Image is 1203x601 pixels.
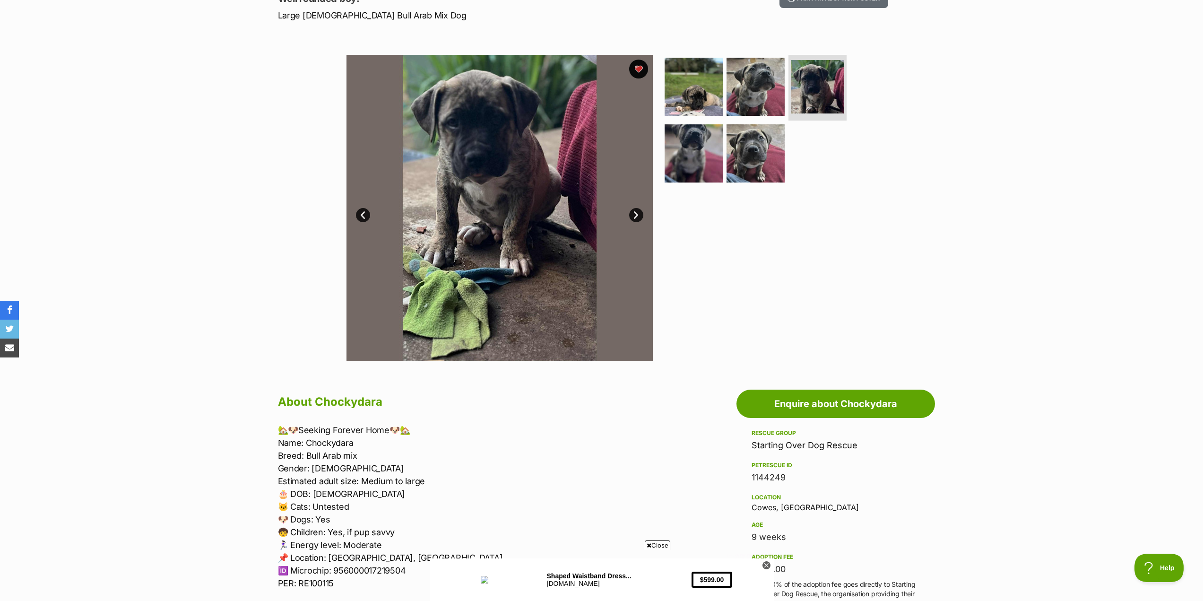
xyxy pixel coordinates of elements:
[430,554,774,596] iframe: Advertisement
[665,124,723,183] img: Photo of Chockydara
[645,540,670,550] span: Close
[752,492,920,512] div: Cowes, [GEOGRAPHIC_DATA]
[727,124,785,183] img: Photo of Chockydara
[752,494,920,501] div: Location
[278,392,668,412] h2: About Chockydara
[278,424,668,590] p: 🏡🐶Seeking Forever Home🐶🏡 Name: Chockydara Breed: Bull Arab mix Gender: [DEMOGRAPHIC_DATA] Estimat...
[117,14,227,21] div: Shaped Waistband Dress...
[752,563,920,576] div: $850.00
[752,521,920,529] div: Age
[356,208,370,222] a: Prev
[117,21,227,29] div: [DOMAIN_NAME]
[752,531,920,544] div: 9 weeks
[629,60,648,78] button: favourite
[752,462,920,469] div: PetRescue ID
[752,429,920,437] div: Rescue group
[629,208,643,222] a: Next
[727,58,785,116] img: Photo of Chockydara
[752,440,857,450] a: Starting Over Dog Rescue
[262,13,303,29] button: $599.00
[346,55,653,361] img: Photo of Chockydara
[791,60,844,113] img: Photo of Chockydara
[665,58,723,116] img: Photo of Chockydara
[736,390,935,418] a: Enquire about Chockydara
[1134,554,1184,582] iframe: Help Scout Beacon - Open
[752,471,920,484] div: 1144249
[752,553,920,561] div: Adoption fee
[278,9,678,22] p: Large [DEMOGRAPHIC_DATA] Bull Arab Mix Dog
